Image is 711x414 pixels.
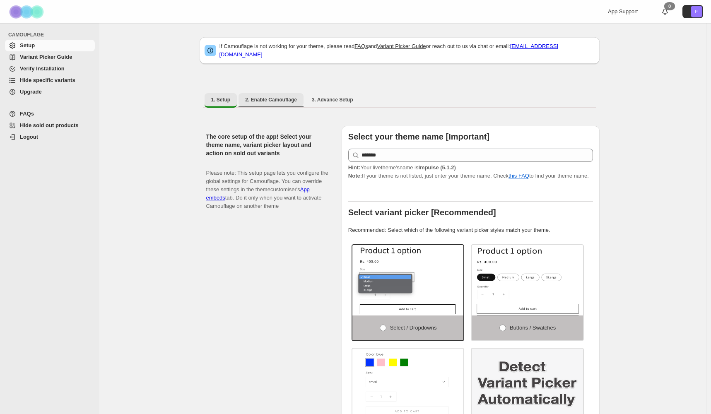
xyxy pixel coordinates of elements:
[20,122,79,128] span: Hide sold out products
[20,65,65,72] span: Verify Installation
[20,111,34,117] span: FAQs
[661,7,669,16] a: 0
[691,6,702,17] span: Avatar with initials E
[509,173,529,179] a: this FAQ
[472,245,583,315] img: Buttons / Swatches
[312,96,353,103] span: 3. Advance Setup
[348,226,593,234] p: Recommended: Select which of the following variant picker styles match your theme.
[348,164,361,171] strong: Hint:
[20,42,35,48] span: Setup
[245,96,297,103] span: 2. Enable Camouflage
[510,325,556,331] span: Buttons / Swatches
[20,134,38,140] span: Logout
[20,89,42,95] span: Upgrade
[695,9,698,14] text: E
[377,43,426,49] a: Variant Picker Guide
[5,75,95,86] a: Hide specific variants
[418,164,456,171] strong: Impulse (5.1.2)
[206,132,328,157] h2: The core setup of the app! Select your theme name, variant picker layout and action on sold out v...
[608,8,638,14] span: App Support
[348,173,362,179] strong: Note:
[5,120,95,131] a: Hide sold out products
[390,325,437,331] span: Select / Dropdowns
[206,161,328,210] p: Please note: This setup page lets you configure the global settings for Camouflage. You can overr...
[20,54,72,60] span: Variant Picker Guide
[8,31,95,38] span: CAMOUFLAGE
[348,164,593,180] p: If your theme is not listed, just enter your theme name. Check to find your theme name.
[5,131,95,143] a: Logout
[664,2,675,10] div: 0
[5,86,95,98] a: Upgrade
[352,245,464,315] img: Select / Dropdowns
[5,51,95,63] a: Variant Picker Guide
[348,132,489,141] b: Select your theme name [Important]
[5,108,95,120] a: FAQs
[354,43,368,49] a: FAQs
[682,5,703,18] button: Avatar with initials E
[219,42,595,59] p: If Camouflage is not working for your theme, please read and or reach out to us via chat or email:
[7,0,48,23] img: Camouflage
[348,208,496,217] b: Select variant picker [Recommended]
[348,164,456,171] span: Your live theme's name is
[20,77,75,83] span: Hide specific variants
[211,96,231,103] span: 1. Setup
[5,40,95,51] a: Setup
[5,63,95,75] a: Verify Installation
